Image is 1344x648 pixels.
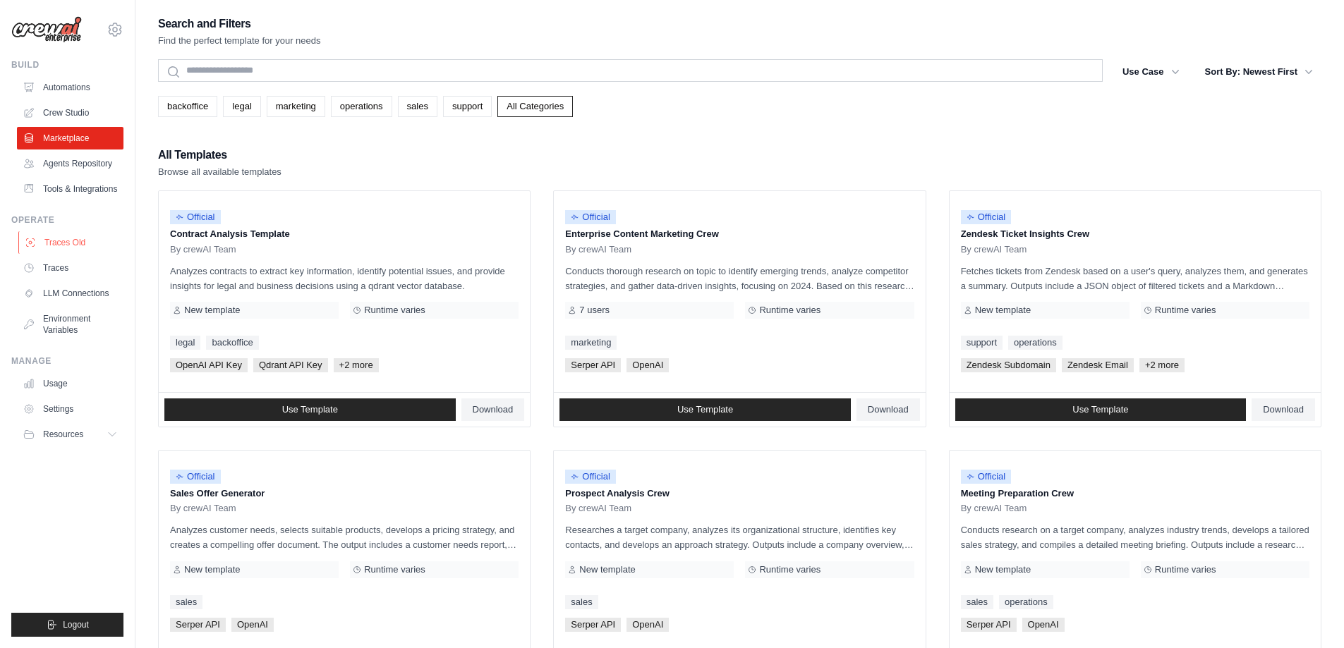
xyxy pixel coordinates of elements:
[565,503,631,514] span: By crewAI Team
[170,470,221,484] span: Official
[158,145,281,165] h2: All Templates
[473,404,514,415] span: Download
[961,264,1309,293] p: Fetches tickets from Zendesk based on a user's query, analyzes them, and generates a summary. Out...
[17,372,123,395] a: Usage
[18,231,125,254] a: Traces Old
[1139,358,1185,372] span: +2 more
[170,618,226,632] span: Serper API
[170,487,519,501] p: Sales Offer Generator
[1197,59,1321,85] button: Sort By: Newest First
[331,96,392,117] a: operations
[961,595,993,609] a: sales
[158,165,281,179] p: Browse all available templates
[170,210,221,224] span: Official
[868,404,909,415] span: Download
[11,613,123,637] button: Logout
[961,503,1027,514] span: By crewAI Team
[961,358,1056,372] span: Zendesk Subdomain
[63,619,89,630] span: Logout
[170,227,519,241] p: Contract Analysis Template
[158,34,321,48] p: Find the perfect template for your needs
[999,595,1053,609] a: operations
[253,358,328,372] span: Qdrant API Key
[364,564,425,575] span: Runtime varies
[975,564,1031,575] span: New template
[170,244,236,255] span: By crewAI Team
[1114,59,1188,85] button: Use Case
[170,595,202,609] a: sales
[334,358,379,372] span: +2 more
[856,398,920,421] a: Download
[11,59,123,71] div: Build
[170,336,200,350] a: legal
[565,210,616,224] span: Official
[267,96,325,117] a: marketing
[11,16,82,43] img: Logo
[1273,580,1344,648] iframe: Chat Widget
[17,76,123,99] a: Automations
[184,564,240,575] span: New template
[559,398,851,421] a: Use Template
[565,618,621,632] span: Serper API
[17,282,123,305] a: LLM Connections
[170,522,519,552] p: Analyzes customer needs, selects suitable products, develops a pricing strategy, and creates a co...
[1022,618,1065,632] span: OpenAI
[565,358,621,372] span: Serper API
[565,227,914,241] p: Enterprise Content Marketing Crew
[1008,336,1063,350] a: operations
[565,336,617,350] a: marketing
[17,257,123,279] a: Traces
[184,305,240,316] span: New template
[170,358,248,372] span: OpenAI API Key
[11,355,123,367] div: Manage
[1062,358,1134,372] span: Zendesk Email
[565,595,598,609] a: sales
[565,244,631,255] span: By crewAI Team
[398,96,437,117] a: sales
[17,127,123,149] a: Marketplace
[961,522,1309,552] p: Conducts research on a target company, analyzes industry trends, develops a tailored sales strate...
[231,618,274,632] span: OpenAI
[170,503,236,514] span: By crewAI Team
[961,487,1309,501] p: Meeting Preparation Crew
[565,470,616,484] span: Official
[975,305,1031,316] span: New template
[17,152,123,175] a: Agents Repository
[17,102,123,124] a: Crew Studio
[579,564,635,575] span: New template
[170,264,519,293] p: Analyzes contracts to extract key information, identify potential issues, and provide insights fo...
[961,244,1027,255] span: By crewAI Team
[282,404,338,415] span: Use Template
[565,487,914,501] p: Prospect Analysis Crew
[1155,564,1216,575] span: Runtime varies
[677,404,733,415] span: Use Template
[1072,404,1128,415] span: Use Template
[565,522,914,552] p: Researches a target company, analyzes its organizational structure, identifies key contacts, and ...
[158,14,321,34] h2: Search and Filters
[565,264,914,293] p: Conducts thorough research on topic to identify emerging trends, analyze competitor strategies, a...
[43,429,83,440] span: Resources
[1252,398,1315,421] a: Download
[164,398,456,421] a: Use Template
[223,96,260,117] a: legal
[443,96,492,117] a: support
[579,305,610,316] span: 7 users
[17,398,123,420] a: Settings
[1155,305,1216,316] span: Runtime varies
[364,305,425,316] span: Runtime varies
[206,336,258,350] a: backoffice
[17,178,123,200] a: Tools & Integrations
[1263,404,1304,415] span: Download
[11,214,123,226] div: Operate
[17,423,123,446] button: Resources
[759,564,821,575] span: Runtime varies
[961,210,1012,224] span: Official
[759,305,821,316] span: Runtime varies
[497,96,573,117] a: All Categories
[961,470,1012,484] span: Official
[626,358,669,372] span: OpenAI
[961,618,1017,632] span: Serper API
[955,398,1247,421] a: Use Template
[961,227,1309,241] p: Zendesk Ticket Insights Crew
